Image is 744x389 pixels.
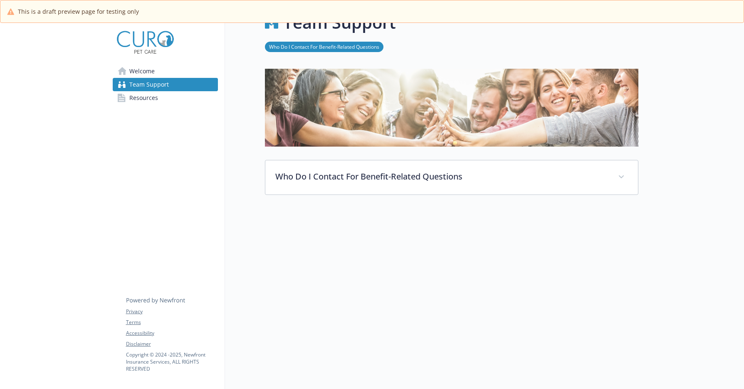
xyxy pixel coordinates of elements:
[18,7,139,16] span: This is a draft preview page for testing only
[113,78,218,91] a: Team Support
[265,42,383,50] a: Who Do I Contact For Benefit-Related Questions
[126,308,218,315] a: Privacy
[129,78,169,91] span: Team Support
[126,351,218,372] p: Copyright © 2024 - 2025 , Newfront Insurance Services, ALL RIGHTS RESERVED
[265,160,638,194] div: Who Do I Contact For Benefit-Related Questions
[113,91,218,105] a: Resources
[265,69,638,147] img: team support page banner
[275,170,608,183] p: Who Do I Contact For Benefit-Related Questions
[129,91,158,105] span: Resources
[126,319,218,326] a: Terms
[113,65,218,78] a: Welcome
[129,65,155,78] span: Welcome
[126,340,218,348] a: Disclaimer
[126,329,218,337] a: Accessibility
